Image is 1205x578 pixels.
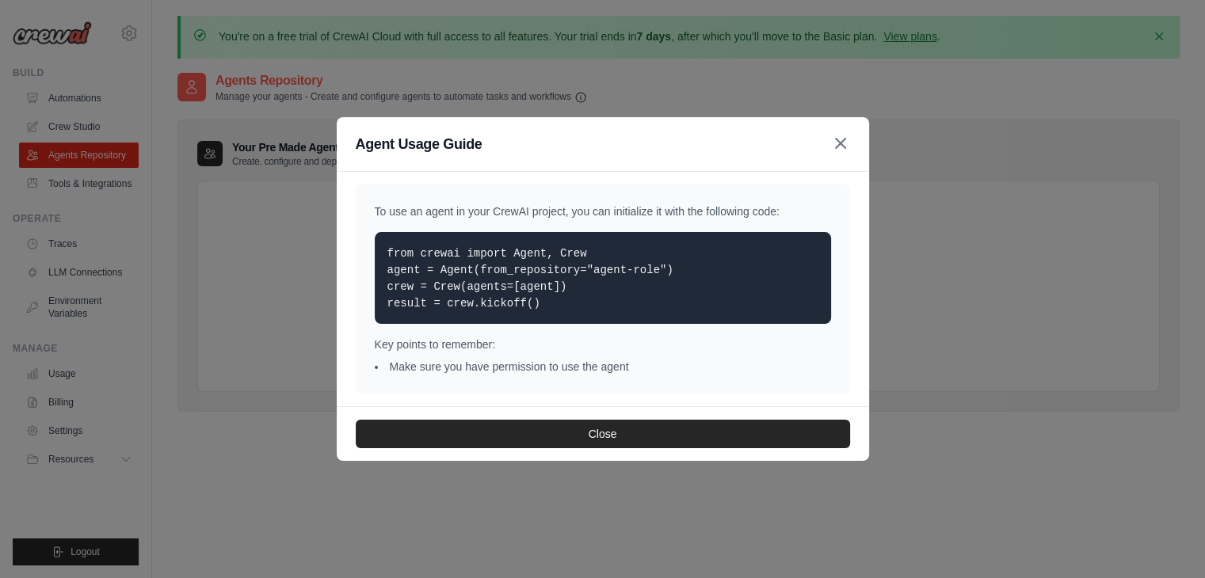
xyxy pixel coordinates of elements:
[387,247,673,310] code: from crewai import Agent, Crew agent = Agent(from_repository="agent-role") crew = Crew(agents=[ag...
[375,359,831,375] li: Make sure you have permission to use the agent
[375,337,831,352] p: Key points to remember:
[356,420,850,448] button: Close
[375,203,831,219] p: To use an agent in your CrewAI project, you can initialize it with the following code:
[356,133,482,155] h3: Agent Usage Guide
